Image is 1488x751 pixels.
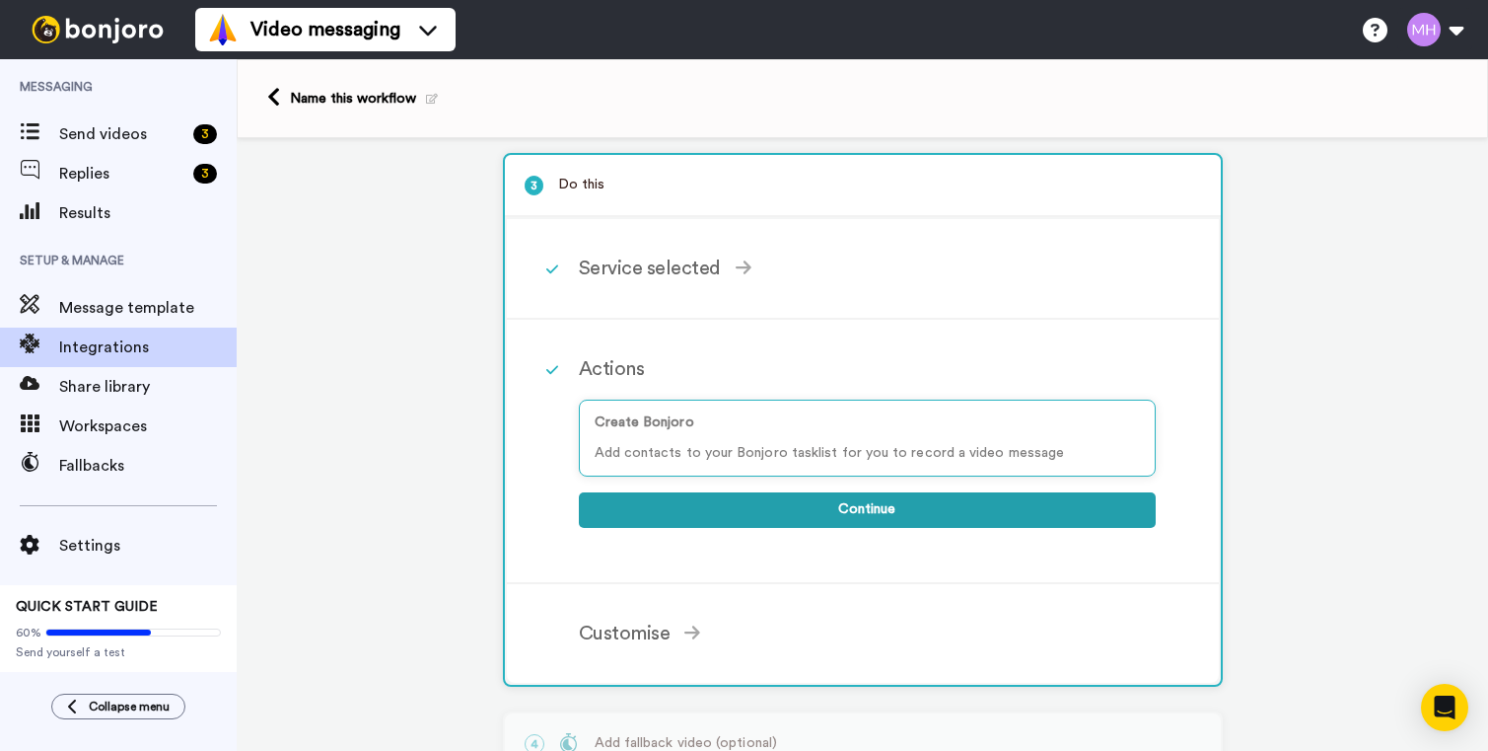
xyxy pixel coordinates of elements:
[579,254,1156,283] div: Service selected
[59,296,237,320] span: Message template
[579,354,1156,384] div: Actions
[59,454,237,478] span: Fallbacks
[59,375,237,399] span: Share library
[579,492,1156,528] button: Continue
[1421,684,1468,731] div: Open Intercom Messenger
[59,162,185,186] span: Replies
[24,16,172,43] img: bj-logo-header-white.svg
[525,175,1201,195] p: Do this
[193,164,217,184] div: 3
[250,16,400,43] span: Video messaging
[89,699,170,714] span: Collapse menu
[193,124,217,144] div: 3
[59,336,237,359] span: Integrations
[51,694,185,719] button: Collapse menu
[507,219,1219,320] div: Service selected
[59,414,237,438] span: Workspaces
[59,201,237,225] span: Results
[579,619,1156,648] div: Customise
[507,584,1219,683] div: Customise
[16,644,221,660] span: Send yourself a test
[16,625,41,640] span: 60%
[290,89,438,109] div: Name this workflow
[59,534,237,558] span: Settings
[16,600,158,614] span: QUICK START GUIDE
[59,122,185,146] span: Send videos
[207,14,239,45] img: vm-color.svg
[525,176,543,195] span: 3
[595,413,1140,433] p: Create Bonjoro
[595,443,1140,464] p: Add contacts to your Bonjoro tasklist for you to record a video message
